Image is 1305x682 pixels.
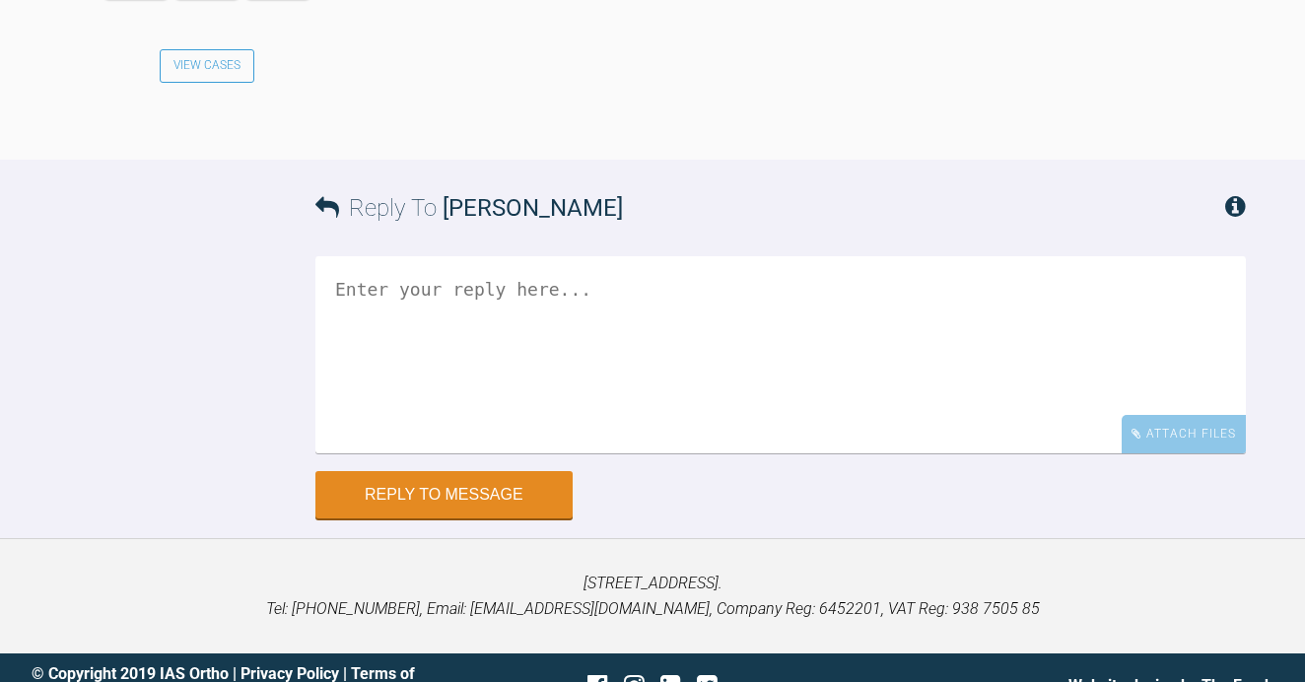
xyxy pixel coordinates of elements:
[160,49,254,83] a: View Cases
[32,571,1273,621] p: [STREET_ADDRESS]. Tel: [PHONE_NUMBER], Email: [EMAIL_ADDRESS][DOMAIN_NAME], Company Reg: 6452201,...
[315,471,573,518] button: Reply to Message
[443,194,623,222] span: [PERSON_NAME]
[315,189,623,227] h3: Reply To
[1122,415,1246,453] div: Attach Files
